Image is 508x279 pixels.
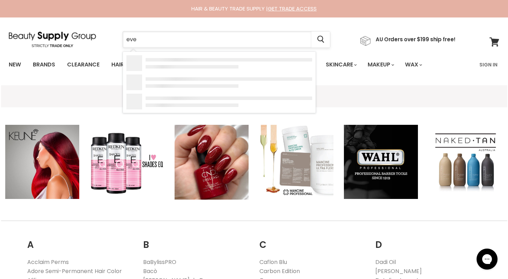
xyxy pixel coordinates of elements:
a: Clearance [62,57,105,72]
a: Bacò [143,267,157,275]
h2: B [143,229,249,252]
a: Brands [28,57,60,72]
h2: D [375,229,481,252]
input: Search [123,31,311,48]
a: Sign In [475,57,502,72]
a: GET TRADE ACCESS [268,5,317,12]
a: Carbon Edition [259,267,300,275]
iframe: Gorgias live chat messenger [473,246,501,272]
a: Dadi Oil [375,258,396,266]
a: BaBylissPRO [143,258,176,266]
a: Acclaim Perms [27,258,69,266]
h2: C [259,229,365,252]
a: Wax [400,57,426,72]
ul: Main menu [3,55,451,75]
a: Haircare [106,57,147,72]
form: Product [123,31,330,48]
button: Search [311,31,330,48]
a: Caflon Blu [259,258,287,266]
a: Skincare [321,57,361,72]
a: Makeup [362,57,398,72]
a: Adore Semi-Permanent Hair Color [27,267,122,275]
h2: A [27,229,133,252]
h4: BROWSE OUR BRANDS [1,92,507,100]
a: New [3,57,26,72]
a: [PERSON_NAME] [375,267,422,275]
